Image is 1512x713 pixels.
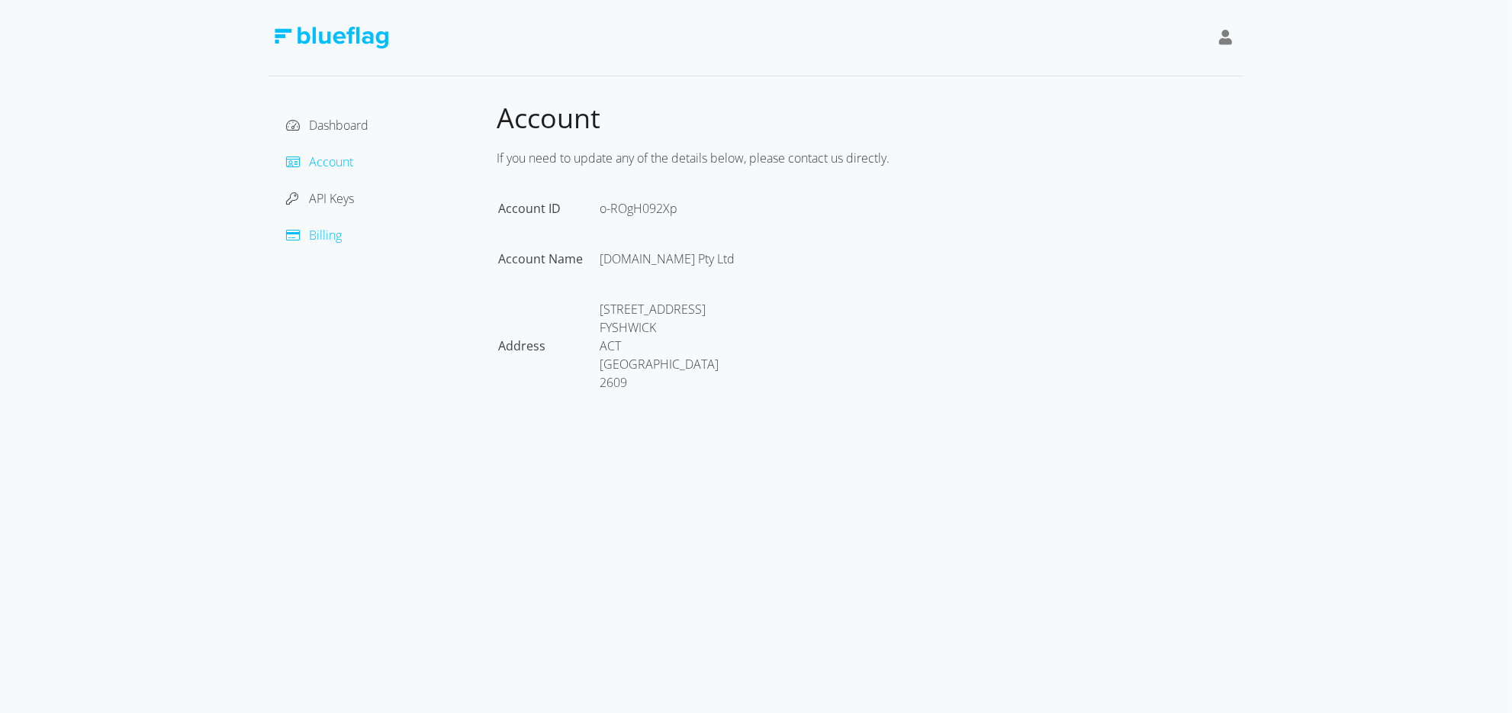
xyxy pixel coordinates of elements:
[498,337,545,354] span: Address
[600,355,735,373] div: [GEOGRAPHIC_DATA]
[600,337,735,355] div: ACT
[286,153,353,170] a: Account
[309,190,354,207] span: API Keys
[600,318,735,337] div: FYSHWICK
[600,250,750,298] td: [DOMAIN_NAME] Pty Ltd
[309,153,353,170] span: Account
[600,199,750,248] td: o-ROgH092Xp
[497,143,1244,173] div: If you need to update any of the details below, please contact us directly.
[498,200,561,217] span: Account ID
[498,250,583,267] span: Account Name
[600,373,735,392] div: 2609
[309,117,368,134] span: Dashboard
[286,190,354,207] a: API Keys
[274,27,388,49] img: Blue Flag Logo
[309,227,342,244] span: Billing
[286,227,342,244] a: Billing
[497,99,600,137] span: Account
[286,117,368,134] a: Dashboard
[600,300,735,318] div: [STREET_ADDRESS]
